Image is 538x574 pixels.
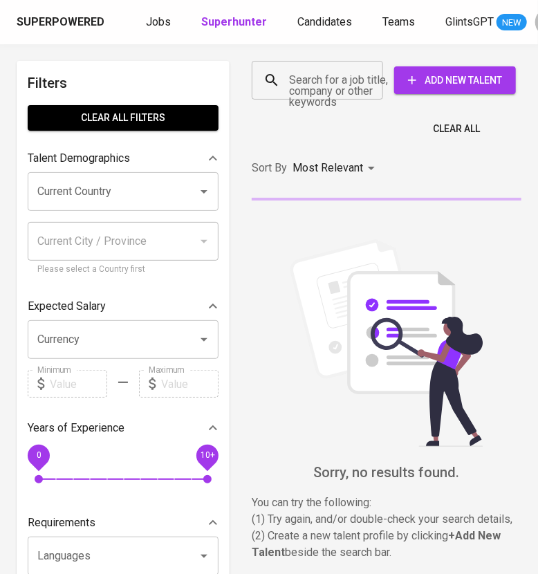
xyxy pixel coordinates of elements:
[146,15,171,28] span: Jobs
[17,15,107,30] a: Superpowered
[194,546,214,566] button: Open
[293,156,380,181] div: Most Relevant
[200,451,214,461] span: 10+
[146,14,174,31] a: Jobs
[201,14,270,31] a: Superhunter
[37,263,209,277] p: Please select a Country first
[293,160,363,176] p: Most Relevant
[252,160,287,176] p: Sort By
[252,529,501,559] b: + Add New Talent
[283,239,490,447] img: file_searching.svg
[28,105,219,131] button: Clear All filters
[194,330,214,349] button: Open
[36,451,41,461] span: 0
[445,14,527,31] a: GlintsGPT NEW
[445,15,494,28] span: GlintsGPT
[252,461,521,483] h6: Sorry, no results found.
[28,293,219,320] div: Expected Salary
[194,182,214,201] button: Open
[28,298,106,315] p: Expected Salary
[252,494,521,511] p: You can try the following :
[405,72,505,89] span: Add New Talent
[297,15,352,28] span: Candidates
[382,14,418,31] a: Teams
[50,370,107,398] input: Value
[39,109,207,127] span: Clear All filters
[382,15,415,28] span: Teams
[28,515,95,531] p: Requirements
[252,511,521,528] p: (1) Try again, and/or double-check your search details,
[17,15,104,30] div: Superpowered
[28,145,219,172] div: Talent Demographics
[394,66,516,94] button: Add New Talent
[28,72,219,94] h6: Filters
[297,14,355,31] a: Candidates
[433,120,480,138] span: Clear All
[201,15,267,28] b: Superhunter
[252,528,521,561] p: (2) Create a new talent profile by clicking beside the search bar.
[161,370,219,398] input: Value
[28,414,219,442] div: Years of Experience
[497,16,527,30] span: NEW
[28,420,124,436] p: Years of Experience
[427,116,485,142] button: Clear All
[28,509,219,537] div: Requirements
[28,150,130,167] p: Talent Demographics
